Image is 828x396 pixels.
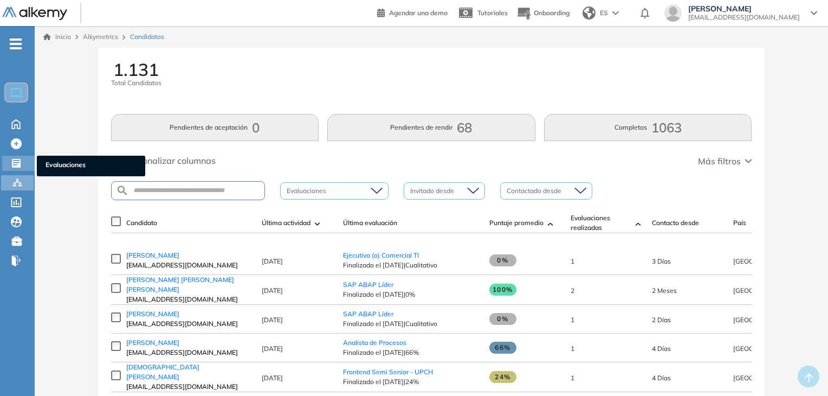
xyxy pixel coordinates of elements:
[116,184,129,197] img: SEARCH_ALT
[571,286,574,295] span: 2
[583,7,596,20] img: world
[600,8,608,18] span: ES
[516,2,570,25] button: Onboarding
[571,213,631,233] span: Evaluaciones realizadas
[534,9,570,17] span: Onboarding
[489,284,516,296] span: 100%
[126,295,251,304] span: [EMAIL_ADDRESS][DOMAIN_NAME]
[262,286,283,295] span: [DATE]
[111,154,216,167] button: Personalizar columnas
[698,155,741,168] span: Más filtros
[343,348,478,357] span: Finalizado el [DATE] | 66%
[130,32,164,42] span: Candidatos
[343,338,406,347] a: Analista de Procesos
[126,275,251,295] a: [PERSON_NAME] [PERSON_NAME] [PERSON_NAME]
[126,310,179,318] span: [PERSON_NAME]
[489,218,544,228] span: Puntaje promedio
[343,218,397,228] span: Última evaluación
[126,338,179,347] span: [PERSON_NAME]
[571,257,574,265] span: 1
[489,371,516,383] span: 24%
[688,4,800,13] span: [PERSON_NAME]
[652,374,671,382] span: 03-sep-2025
[733,344,801,353] span: [GEOGRAPHIC_DATA]
[262,316,283,324] span: [DATE]
[489,313,516,325] span: 0%
[733,316,801,324] span: [GEOGRAPHIC_DATA]
[262,374,283,382] span: [DATE]
[126,382,251,392] span: [EMAIL_ADDRESS][DOMAIN_NAME]
[688,13,800,22] span: [EMAIL_ADDRESS][DOMAIN_NAME]
[111,114,319,141] button: Pendientes de aceptación0
[126,319,251,329] span: [EMAIL_ADDRESS][DOMAIN_NAME]
[343,260,478,270] span: Finalizado el [DATE] | Cualitativo
[652,344,671,353] span: 03-sep-2025
[315,222,320,226] img: [missing "en.ARROW_ALT" translation]
[343,377,478,387] span: Finalizado el [DATE] | 24%
[343,319,478,329] span: Finalizado el [DATE] | Cualitativo
[262,218,310,228] span: Última actividad
[571,374,574,382] span: 1
[126,251,251,260] a: [PERSON_NAME]
[571,316,574,324] span: 1
[343,368,433,376] a: Frontend Semi Senior - UPCH
[126,348,251,357] span: [EMAIL_ADDRESS][DOMAIN_NAME]
[733,286,801,295] span: [GEOGRAPHIC_DATA]
[652,218,699,228] span: Contacto desde
[262,344,283,353] span: [DATE]
[571,344,574,353] span: 1
[10,43,22,45] i: -
[126,309,251,319] a: [PERSON_NAME]
[2,7,67,21] img: Logo
[126,218,157,228] span: Candidato
[262,257,283,265] span: [DATE]
[489,342,516,354] span: 66%
[733,218,746,228] span: País
[652,316,671,324] span: 05-sep-2025
[126,363,199,381] span: [DEMOGRAPHIC_DATA][PERSON_NAME]
[652,286,677,295] span: 03-jul-2025
[489,254,516,266] span: 0%
[733,374,801,382] span: [GEOGRAPHIC_DATA]
[343,310,393,318] a: SAP ABAP Líder
[126,260,251,270] span: [EMAIL_ADDRESS][DOMAIN_NAME]
[46,160,137,172] span: Evaluaciones
[343,251,419,259] a: Ejecutiva (o) Comercial TI
[377,5,448,18] a: Agendar una demo
[343,280,393,289] a: SAP ABAP Líder
[636,222,641,226] img: [missing "en.ARROW_ALT" translation]
[612,11,619,15] img: arrow
[124,154,216,167] span: Personalizar columnas
[83,33,118,41] span: Alkymetrics
[548,222,553,226] img: [missing "en.ARROW_ALT" translation]
[389,9,448,17] span: Agendar una demo
[733,257,801,265] span: [GEOGRAPHIC_DATA]
[43,32,71,42] a: Inicio
[327,114,535,141] button: Pendientes de rendir68
[698,155,752,168] button: Más filtros
[126,362,251,382] a: [DEMOGRAPHIC_DATA][PERSON_NAME]
[343,290,478,299] span: Finalizado el [DATE] | 0%
[126,338,251,348] a: [PERSON_NAME]
[652,257,671,265] span: 04-sep-2025
[544,114,752,141] button: Completos1063
[126,276,234,293] span: [PERSON_NAME] [PERSON_NAME] [PERSON_NAME]
[113,61,159,78] span: 1.131
[477,9,508,17] span: Tutoriales
[126,251,179,259] span: [PERSON_NAME]
[111,78,161,88] span: Total Candidatos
